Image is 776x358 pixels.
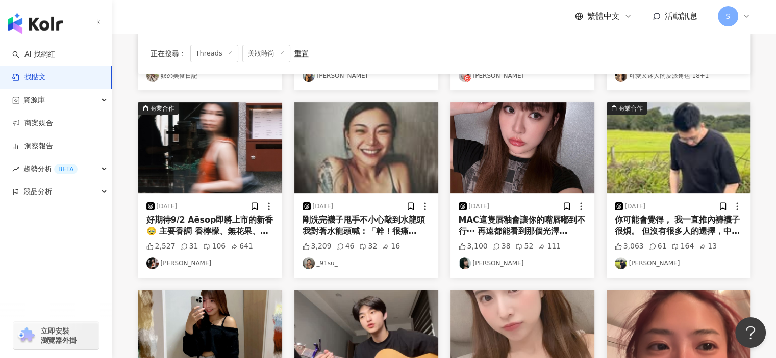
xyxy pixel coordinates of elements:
a: KOL Avatar[PERSON_NAME] [459,70,586,82]
div: 商業合作 [618,103,643,114]
a: KOL Avatar奴の美食日記 [146,70,274,82]
div: 61 [649,241,667,252]
a: KOL Avatar_91su_ [303,257,430,269]
a: KOL Avatar[PERSON_NAME] [459,257,586,269]
div: MAC這隻唇釉會讓你的嘴唇嘟到不行⋯ 再遠都能看到那個光澤感！！！ 最近每次擦都會被問是哪一隻😍 [459,214,586,237]
div: 你可能會覺得， 我一直推內褲襪子很煩。 但沒有很多人的選擇，中國產線不可能回到台灣，紡織廠的阿姨不可能有工作，我的壓力也很大。 失敗了，一切又回到原點，短時間，不會有品牌敢在台灣製造的。 好感未... [615,214,742,237]
span: S [725,11,730,22]
img: KOL Avatar [615,70,627,82]
span: 繁體中文 [587,11,620,22]
div: 16 [382,241,400,252]
a: KOL Avatar[PERSON_NAME] [615,257,742,269]
div: 111 [538,241,561,252]
div: [DATE] [157,202,178,211]
span: Threads [190,45,238,62]
a: 找貼文 [12,72,46,82]
span: 趨勢分析 [23,157,78,180]
div: 剛洗完襪子甩手不小心敲到水龍頭 我對著水龍頭喊：「幹！很痛欸！」 水龍頭：？ 我竟然獨居到會自言自語了 [303,214,430,237]
img: logo [8,13,63,34]
div: 31 [181,241,198,252]
div: 3,100 [459,241,488,252]
a: searchAI 找網紅 [12,49,55,60]
div: 106 [203,241,226,252]
img: post-image [450,102,594,193]
img: KOL Avatar [459,257,471,269]
div: 商業合作 [150,103,174,114]
button: 商業合作 [138,102,282,193]
a: chrome extension立即安裝 瀏覽器外掛 [13,322,99,349]
span: 活動訊息 [665,11,697,21]
img: KOL Avatar [303,257,315,269]
img: post-image [138,102,282,193]
a: KOL Avatar[PERSON_NAME] [303,70,430,82]
a: KOL Avatar[PERSON_NAME] [146,257,274,269]
iframe: Help Scout Beacon - Open [735,317,766,348]
img: KOL Avatar [615,257,627,269]
div: 641 [231,241,253,252]
span: 立即安裝 瀏覽器外掛 [41,326,77,345]
div: 好期待9/2 Aēsop即將上市的新香🥹 主要香調 香檸檬、無花果、綠茶 光看就覺得愛了 [146,214,274,237]
a: 洞察報告 [12,141,53,151]
img: post-image [607,102,750,193]
img: post-image [294,102,438,193]
div: 164 [671,241,694,252]
img: chrome extension [16,327,36,344]
div: 3,209 [303,241,332,252]
span: rise [12,166,19,173]
button: 商業合作 [607,102,750,193]
div: 46 [337,241,355,252]
a: 商案媒合 [12,118,53,128]
div: 重置 [294,49,309,58]
img: KOL Avatar [459,70,471,82]
a: KOL Avatar可愛又迷人的反派角色 18+1 [615,70,742,82]
div: [DATE] [625,202,646,211]
span: 資源庫 [23,89,45,112]
span: 正在搜尋 ： [151,49,186,58]
div: 3,063 [615,241,644,252]
img: KOL Avatar [146,70,159,82]
div: 52 [515,241,533,252]
span: 競品分析 [23,180,52,203]
img: KOL Avatar [303,70,315,82]
div: [DATE] [469,202,490,211]
div: 32 [359,241,377,252]
div: [DATE] [313,202,334,211]
div: 2,527 [146,241,176,252]
span: 美妝時尚 [242,45,290,62]
div: 38 [493,241,511,252]
div: 13 [699,241,717,252]
img: KOL Avatar [146,257,159,269]
div: BETA [54,164,78,174]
